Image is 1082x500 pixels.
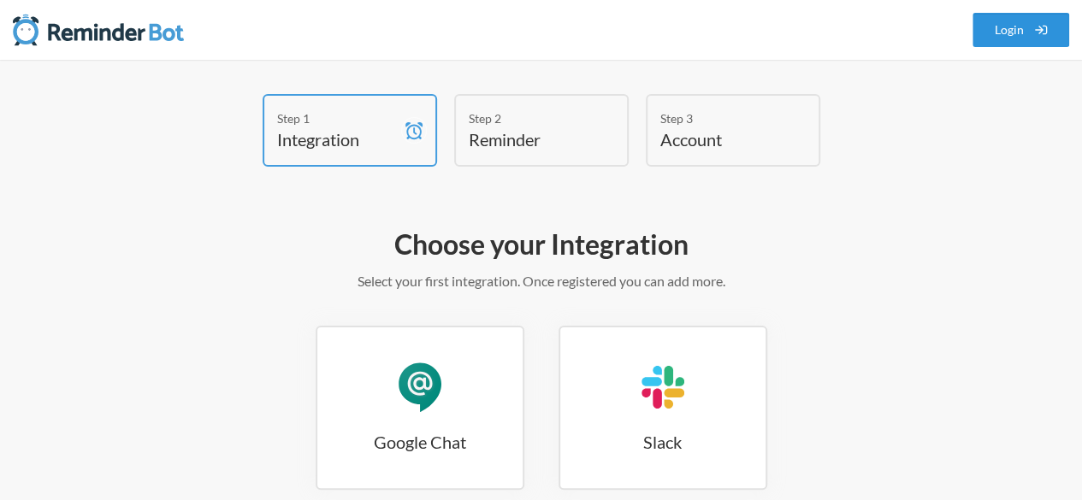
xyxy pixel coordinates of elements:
div: Step 1 [277,109,397,127]
div: Step 2 [469,109,588,127]
h2: Choose your Integration [51,226,1031,262]
h4: Integration [277,127,397,151]
div: Step 3 [660,109,780,127]
p: Select your first integration. Once registered you can add more. [51,271,1031,291]
img: Reminder Bot [13,13,184,47]
h3: Slack [560,430,766,454]
h4: Reminder [469,127,588,151]
h4: Account [660,127,780,151]
a: Login [973,13,1070,47]
h3: Google Chat [317,430,523,454]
